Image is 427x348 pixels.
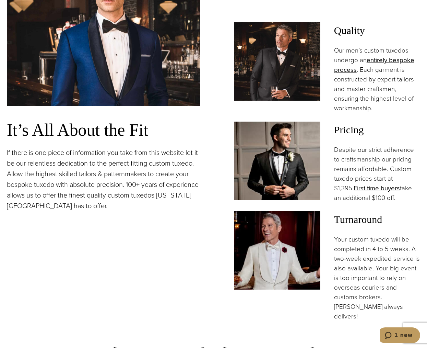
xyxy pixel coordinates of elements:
[7,147,200,211] p: If there is one piece of information you take from this website let it be our relentless dedicati...
[334,122,420,138] span: Pricing
[334,211,420,228] span: Turnaround
[234,122,320,200] img: Client in classic black shawl collar black custom tuxedo.
[334,235,420,321] p: Your custom tuxedo will be completed in 4 to 5 weeks. A two-week expedited service is also availa...
[334,145,420,203] p: Despite our strict adherence to craftsmanship our pricing remains affordable. Custom tuxedo price...
[7,120,200,141] h3: It’s All About the Fit
[234,22,320,101] img: Model at bar in vested custom wedding tuxedo in black with white shirt and black bowtie. Fabric b...
[380,327,420,345] iframe: Opens a widget where you can chat to one of our agents
[334,46,420,113] p: Our men’s custom tuxedos undergo an . Each garment is constructed by expert tailors and master cr...
[334,22,420,39] span: Quality
[354,183,400,193] a: First time buyers
[234,211,320,290] img: Model in white custom tailored tuxedo jacket with wide white shawl lapel, white shirt and bowtie....
[334,55,414,74] a: entirely bespoke process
